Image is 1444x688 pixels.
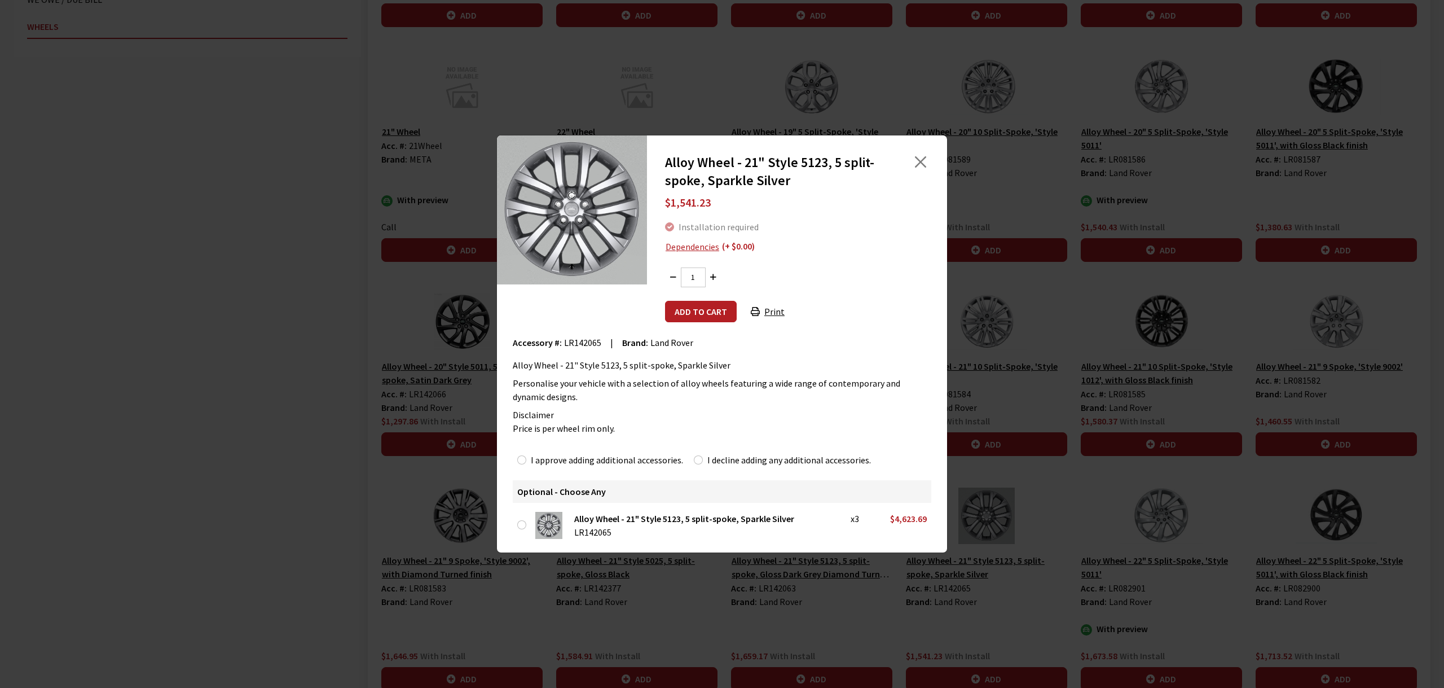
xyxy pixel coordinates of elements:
div: $4,623.69 [881,512,927,525]
div: Alloy Wheel - 21" Style 5123, 5 split-spoke, Sparkle Silver [574,512,837,525]
button: Print [741,301,794,322]
div: x3 [851,512,867,525]
button: Add to cart [665,301,737,322]
span: LR142065 [564,337,601,348]
label: Accessory #: [513,336,562,349]
label: I approve adding additional accessories. [531,453,683,467]
label: I decline adding any additional accessories. [707,453,871,467]
div: Alloy Wheel - 21" Style 5123, 5 split-spoke, Sparkle Silver [513,358,931,372]
label: Brand: [622,336,648,349]
div: Price is per wheel rim only. [513,422,931,435]
h2: Alloy Wheel - 21" Style 5123, 5 split-spoke, Sparkle Silver [665,154,883,190]
span: Optional - Choose Any [517,486,606,497]
img: Image for Alloy Wheel - 21" Style 5123, 5 split-spoke, Sparkle Silver [497,135,647,284]
div: Personalise your vehicle with a selection of alloy wheels featuring a wide range of contemporary ... [513,376,931,404]
button: Dependencies [665,239,720,254]
span: (+ $0.00) [722,239,755,254]
div: LR142065 [574,525,837,539]
span: | [610,337,613,348]
div: $1,541.23 [665,190,929,216]
button: Close [912,154,929,170]
span: Installation required [679,221,759,233]
img: Image for Alloy Wheel - 21" Style 5123, 5 split-spoke, Sparkle Silver [535,512,562,539]
label: Disclaimer [513,408,554,422]
span: Land Rover [650,337,693,348]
